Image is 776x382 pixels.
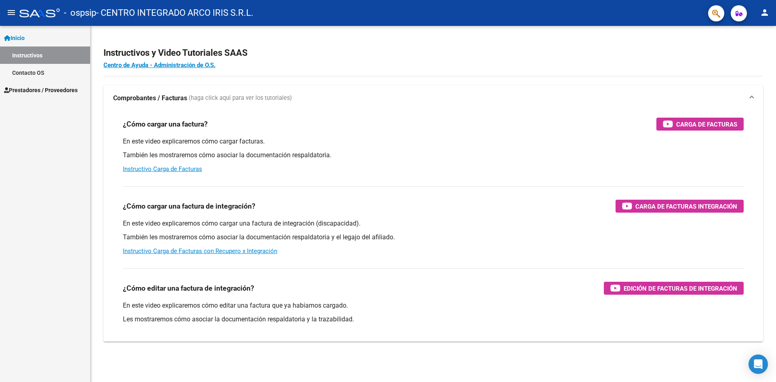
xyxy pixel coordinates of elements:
[103,111,763,342] div: Comprobantes / Facturas (haga click aquí para ver los tutoriales)
[656,118,744,131] button: Carga de Facturas
[113,94,187,103] strong: Comprobantes / Facturas
[123,301,744,310] p: En este video explicaremos cómo editar una factura que ya habíamos cargado.
[676,119,737,129] span: Carga de Facturas
[604,282,744,295] button: Edición de Facturas de integración
[123,247,277,255] a: Instructivo Carga de Facturas con Recupero x Integración
[123,137,744,146] p: En este video explicaremos cómo cargar facturas.
[624,283,737,293] span: Edición de Facturas de integración
[103,61,215,69] a: Centro de Ayuda - Administración de O.S.
[123,219,744,228] p: En este video explicaremos cómo cargar una factura de integración (discapacidad).
[616,200,744,213] button: Carga de Facturas Integración
[96,4,253,22] span: - CENTRO INTEGRADO ARCO IRIS S.R.L.
[4,34,25,42] span: Inicio
[123,200,255,212] h3: ¿Cómo cargar una factura de integración?
[103,85,763,111] mat-expansion-panel-header: Comprobantes / Facturas (haga click aquí para ver los tutoriales)
[635,201,737,211] span: Carga de Facturas Integración
[123,315,744,324] p: Les mostraremos cómo asociar la documentación respaldatoria y la trazabilidad.
[103,45,763,61] h2: Instructivos y Video Tutoriales SAAS
[749,355,768,374] div: Open Intercom Messenger
[123,118,208,130] h3: ¿Cómo cargar una factura?
[760,8,770,17] mat-icon: person
[4,86,78,95] span: Prestadores / Proveedores
[123,283,254,294] h3: ¿Cómo editar una factura de integración?
[123,233,744,242] p: También les mostraremos cómo asociar la documentación respaldatoria y el legajo del afiliado.
[123,165,202,173] a: Instructivo Carga de Facturas
[189,94,292,103] span: (haga click aquí para ver los tutoriales)
[64,4,96,22] span: - ospsip
[123,151,744,160] p: También les mostraremos cómo asociar la documentación respaldatoria.
[6,8,16,17] mat-icon: menu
